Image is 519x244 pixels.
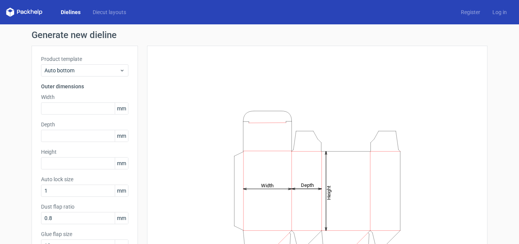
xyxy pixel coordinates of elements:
a: Dielines [55,8,87,16]
tspan: Depth [301,182,314,188]
label: Dust flap ratio [41,203,128,211]
span: Auto bottom [44,67,119,74]
tspan: Height [326,185,332,199]
span: mm [115,130,128,142]
h1: Generate new dieline [32,30,487,40]
label: Height [41,148,128,156]
a: Log in [486,8,513,16]
span: mm [115,103,128,114]
tspan: Width [261,182,274,188]
label: Product template [41,55,128,63]
label: Glue flap size [41,230,128,238]
a: Register [455,8,486,16]
h3: Outer dimensions [41,83,128,90]
span: mm [115,158,128,169]
span: mm [115,212,128,224]
label: Depth [41,121,128,128]
label: Auto lock size [41,175,128,183]
span: mm [115,185,128,196]
a: Diecut layouts [87,8,132,16]
label: Width [41,93,128,101]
